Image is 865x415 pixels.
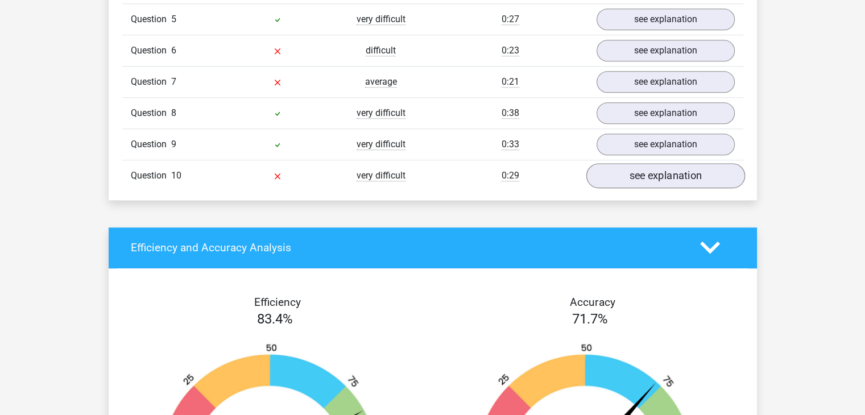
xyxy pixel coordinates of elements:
h4: Efficiency [131,296,424,309]
span: 5 [171,14,176,24]
a: see explanation [597,102,735,124]
a: see explanation [586,163,744,188]
span: very difficult [357,170,405,181]
span: Question [131,75,171,89]
span: Question [131,106,171,120]
span: Question [131,44,171,57]
span: 0:21 [502,76,519,88]
a: see explanation [597,40,735,61]
span: 9 [171,139,176,150]
span: very difficult [357,14,405,25]
span: 71.7% [572,311,608,327]
h4: Accuracy [446,296,739,309]
span: 10 [171,170,181,181]
span: 0:29 [502,170,519,181]
span: 0:23 [502,45,519,56]
span: Question [131,169,171,182]
span: very difficult [357,107,405,119]
a: see explanation [597,134,735,155]
span: 6 [171,45,176,56]
span: average [365,76,397,88]
a: see explanation [597,9,735,30]
span: 0:38 [502,107,519,119]
span: 83.4% [257,311,293,327]
span: difficult [366,45,396,56]
span: 0:27 [502,14,519,25]
a: see explanation [597,71,735,93]
span: 0:33 [502,139,519,150]
h4: Efficiency and Accuracy Analysis [131,241,683,254]
span: Question [131,13,171,26]
span: 7 [171,76,176,87]
span: 8 [171,107,176,118]
span: Question [131,138,171,151]
span: very difficult [357,139,405,150]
